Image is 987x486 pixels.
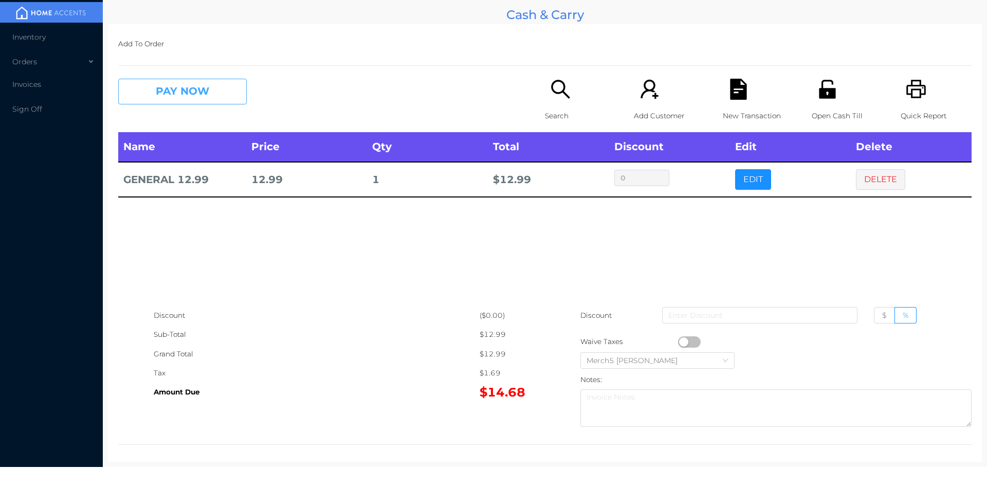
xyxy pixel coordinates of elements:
[634,106,705,125] p: Add Customer
[545,106,616,125] p: Search
[154,345,480,364] div: Grand Total
[587,353,688,368] div: Merch5 Lawrence
[480,364,545,383] div: $1.69
[580,332,678,351] div: Waive Taxes
[488,162,609,197] td: $ 12.99
[480,306,545,325] div: ($0.00)
[118,79,247,104] button: PAY NOW
[480,325,545,344] div: $12.99
[580,375,602,384] label: Notes:
[367,132,488,162] th: Qty
[817,79,838,100] i: icon: unlock
[723,106,794,125] p: New Transaction
[480,345,545,364] div: $12.99
[12,32,46,42] span: Inventory
[882,311,887,320] span: $
[662,307,857,323] input: Enter Discount
[154,364,480,383] div: Tax
[12,80,41,89] span: Invoices
[118,132,246,162] th: Name
[246,132,367,162] th: Price
[372,170,483,189] div: 1
[154,306,480,325] div: Discount
[154,325,480,344] div: Sub-Total
[118,162,246,197] td: GENERAL 12.99
[580,306,613,325] p: Discount
[812,106,883,125] p: Open Cash Till
[108,5,982,24] div: Cash & Carry
[906,79,927,100] i: icon: printer
[903,311,908,320] span: %
[12,104,42,114] span: Sign Off
[728,79,749,100] i: icon: file-text
[246,162,367,197] td: 12.99
[735,169,771,190] button: EDIT
[722,357,728,365] i: icon: down
[639,79,660,100] i: icon: user-add
[851,132,972,162] th: Delete
[154,383,480,402] div: Amount Due
[12,5,89,21] img: mainBanner
[488,132,609,162] th: Total
[901,106,972,125] p: Quick Report
[550,79,571,100] i: icon: search
[480,383,545,402] div: $14.68
[118,34,972,53] p: Add To Order
[609,132,730,162] th: Discount
[730,132,851,162] th: Edit
[856,169,905,190] button: DELETE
